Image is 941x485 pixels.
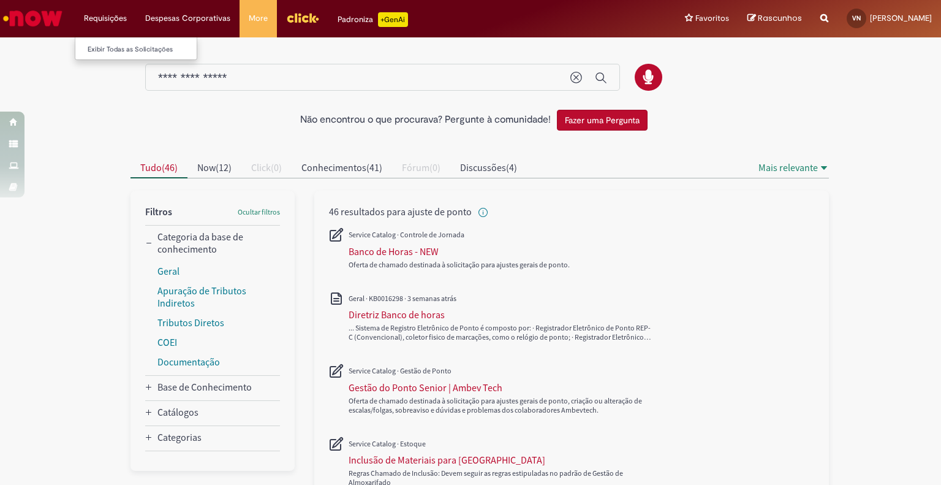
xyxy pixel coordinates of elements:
a: Rascunhos [747,13,802,25]
span: Rascunhos [758,12,802,24]
span: More [249,12,268,25]
div: Padroniza [338,12,408,27]
span: Requisições [84,12,127,25]
ul: Requisições [75,37,197,60]
h2: Não encontrou o que procurava? Pergunte à comunidade! [300,115,551,126]
img: ServiceNow [1,6,64,31]
a: Exibir Todas as Solicitações [75,43,210,56]
span: Despesas Corporativas [145,12,230,25]
p: +GenAi [378,12,408,27]
button: Fazer uma Pergunta [557,110,648,131]
span: Favoritos [695,12,729,25]
span: VN [852,14,861,22]
img: click_logo_yellow_360x200.png [286,9,319,27]
span: [PERSON_NAME] [870,13,932,23]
